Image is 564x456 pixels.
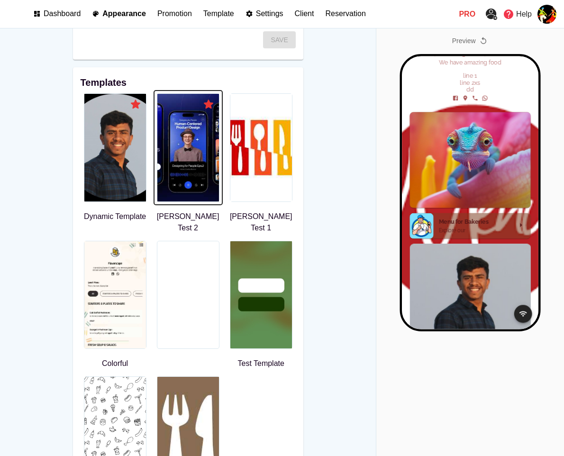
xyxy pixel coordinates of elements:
a: Export User [483,6,500,23]
a: Client [295,8,314,20]
p: Appearance [102,9,146,18]
p: Dashboard [44,9,81,18]
a: Promotion [157,8,192,20]
a: Settings [246,8,283,20]
a: Appearance [92,8,146,20]
a: Dashboard [33,8,81,20]
div: Dynamic Template [202,98,215,113]
p: Help [516,9,532,20]
h6: Templates [81,75,296,90]
p: [PERSON_NAME] Test 1 [227,211,296,234]
div: Dynamic Template [129,98,142,113]
button: wifi [125,276,145,296]
a: Reservation [325,8,365,20]
img: images%2FjoIKrkwfIoYDk2ARPtbW7CGPSlL2%2Fuser.png [537,5,556,24]
p: Reservation [325,9,365,18]
p: Settings [256,9,283,18]
a: Template [203,8,234,20]
iframe: Mobile Preview [402,56,539,329]
p: Test Template [227,358,296,369]
a: Help [500,6,535,23]
p: Colorful [81,358,150,369]
p: Template [203,9,234,18]
p: [PERSON_NAME] Test 2 [154,211,223,234]
div: menu image 1 [9,209,143,315]
p: Promotion [157,9,192,18]
p: Dynamic Template [81,211,150,222]
p: Client [295,9,314,18]
p: Pro [459,9,475,20]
